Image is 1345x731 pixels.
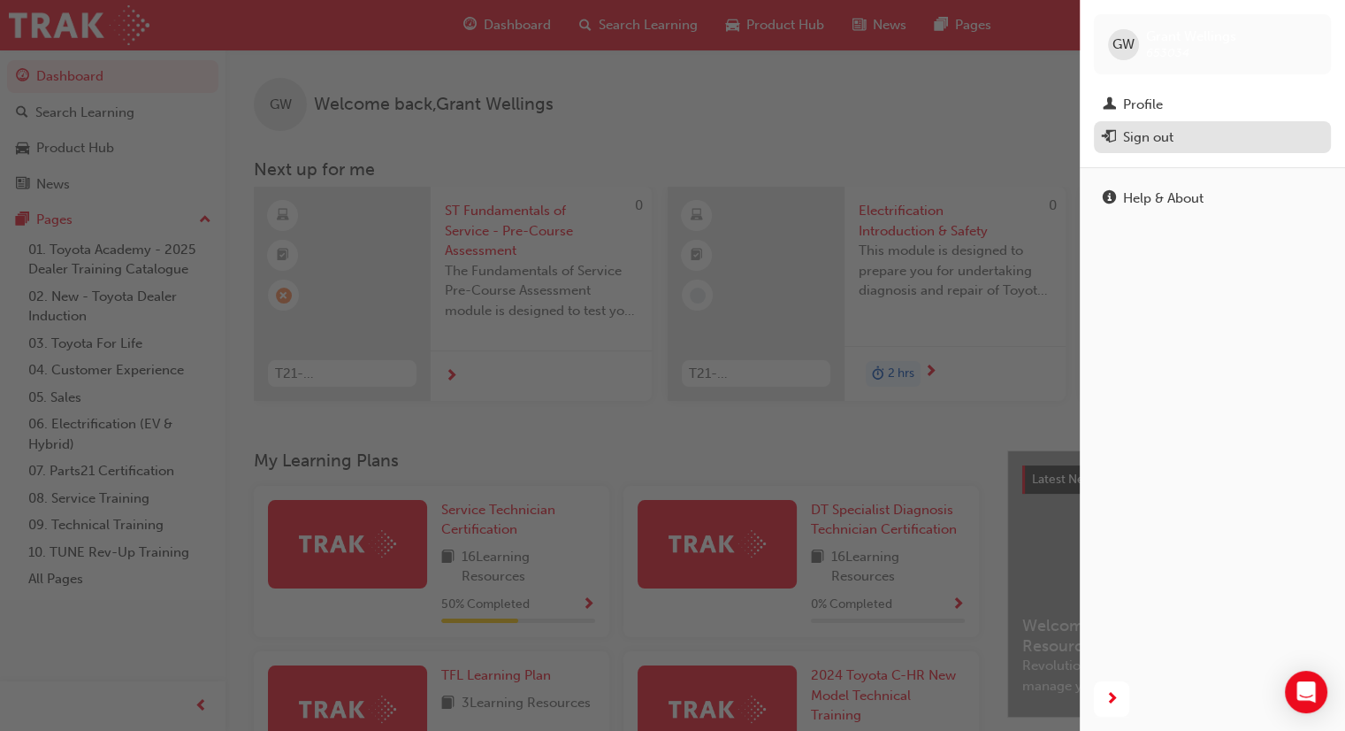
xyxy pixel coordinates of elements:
[1146,28,1236,44] span: Grant Wellings
[1123,189,1204,209] div: Help & About
[1103,97,1116,113] span: man-icon
[1103,191,1116,207] span: info-icon
[1103,130,1116,146] span: exit-icon
[1123,127,1173,148] div: Sign out
[1112,35,1135,55] span: GW
[1146,45,1189,60] span: 653034
[1094,88,1331,121] a: Profile
[1105,689,1119,711] span: next-icon
[1123,95,1163,115] div: Profile
[1094,182,1331,215] a: Help & About
[1285,671,1327,713] div: Open Intercom Messenger
[1094,121,1331,154] button: Sign out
